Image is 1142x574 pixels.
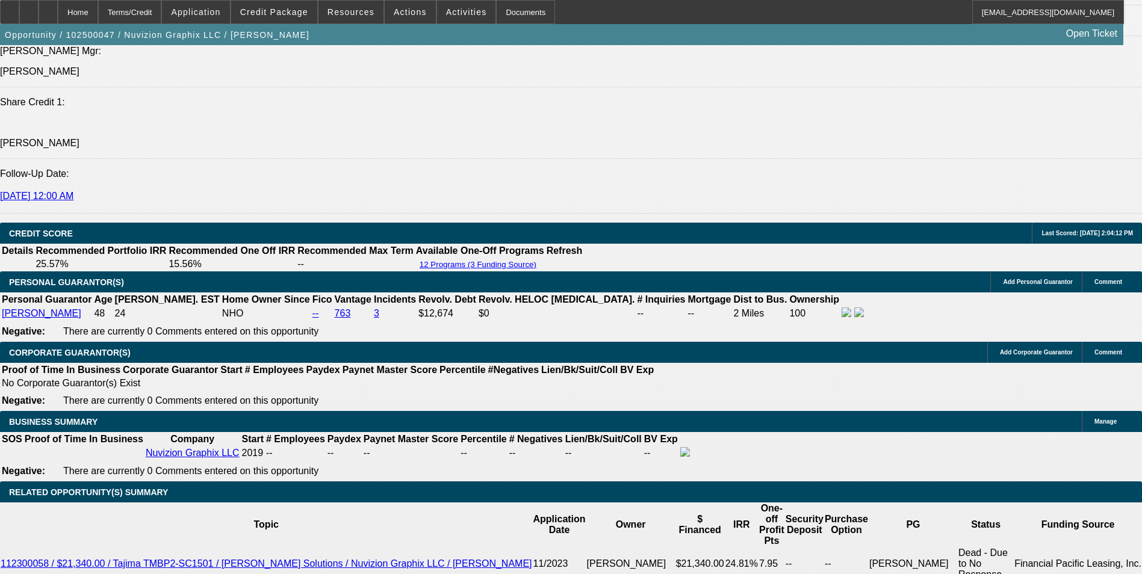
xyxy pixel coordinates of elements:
[171,7,220,17] span: Application
[2,294,92,304] b: Personal Guarantor
[637,294,685,304] b: # Inquiries
[854,307,864,317] img: linkedin-icon.png
[644,446,678,460] td: --
[327,7,374,17] span: Resources
[680,447,690,457] img: facebook-icon.png
[318,1,383,23] button: Resources
[461,434,506,444] b: Percentile
[9,417,98,427] span: BUSINESS SUMMARY
[842,307,851,317] img: facebook-icon.png
[1094,279,1122,285] span: Comment
[327,446,362,460] td: --
[9,229,73,238] span: CREDIT SCORE
[2,466,45,476] b: Negative:
[488,365,539,375] b: #Negatives
[546,245,583,257] th: Refresh
[461,448,506,458] div: --
[220,365,242,375] b: Start
[335,294,371,304] b: Vantage
[1000,349,1073,356] span: Add Corporate Guarantor
[335,308,351,318] a: 763
[9,487,168,497] span: RELATED OPPORTUNITY(S) SUMMARY
[374,294,416,304] b: Incidents
[63,466,318,476] span: There are currently 0 Comments entered on this opportunity
[733,307,788,320] td: 2 Miles
[146,448,240,458] a: Nuvizion Graphix LLC
[789,307,840,320] td: 100
[242,434,264,444] b: Start
[114,307,220,320] td: 24
[240,7,308,17] span: Credit Package
[759,502,785,547] th: One-off Profit Pts
[364,434,458,444] b: Paynet Master Score
[266,434,325,444] b: # Employees
[869,502,958,547] th: PG
[327,434,361,444] b: Paydex
[297,258,414,270] td: --
[1,433,23,445] th: SOS
[245,365,304,375] b: # Employees
[789,294,839,304] b: Ownership
[312,294,332,304] b: Fico
[9,277,124,287] span: PERSONAL GUARANTOR(S)
[266,448,273,458] span: --
[94,294,112,304] b: Age
[1,364,121,376] th: Proof of Time In Business
[364,448,458,458] div: --
[479,294,635,304] b: Revolv. HELOC [MEDICAL_DATA].
[565,446,642,460] td: --
[1,377,659,389] td: No Corporate Guarantor(s) Exist
[785,502,824,547] th: Security Deposit
[63,326,318,336] span: There are currently 0 Comments entered on this opportunity
[446,7,487,17] span: Activities
[1014,502,1142,547] th: Funding Source
[123,365,218,375] b: Corporate Guarantor
[533,502,586,547] th: Application Date
[385,1,436,23] button: Actions
[437,1,496,23] button: Activities
[9,348,131,357] span: CORPORATE GUARANTOR(S)
[509,448,563,458] div: --
[1003,279,1073,285] span: Add Personal Guarantor
[1041,230,1133,236] span: Last Scored: [DATE] 2:04:12 PM
[115,294,220,304] b: [PERSON_NAME]. EST
[958,502,1014,547] th: Status
[168,258,296,270] td: 15.56%
[675,502,725,547] th: $ Financed
[636,307,686,320] td: --
[312,308,319,318] a: --
[734,294,787,304] b: Dist to Bus.
[241,446,264,460] td: 2019
[415,245,545,257] th: Available One-Off Programs
[620,365,654,375] b: BV Exp
[418,307,477,320] td: $12,674
[63,395,318,406] span: There are currently 0 Comments entered on this opportunity
[93,307,113,320] td: 48
[2,395,45,406] b: Negative:
[824,502,869,547] th: Purchase Option
[35,258,167,270] td: 25.57%
[1061,23,1122,44] a: Open Ticket
[162,1,229,23] button: Application
[343,365,437,375] b: Paynet Master Score
[478,307,636,320] td: $0
[24,433,144,445] th: Proof of Time In Business
[1,245,34,257] th: Details
[565,434,642,444] b: Lien/Bk/Suit/Coll
[687,307,732,320] td: --
[297,245,414,257] th: Recommended Max Term
[374,308,379,318] a: 3
[644,434,678,444] b: BV Exp
[222,307,311,320] td: NHO
[394,7,427,17] span: Actions
[586,502,675,547] th: Owner
[2,326,45,336] b: Negative:
[2,308,81,318] a: [PERSON_NAME]
[1,558,532,569] a: 112300058 / $21,340.00 / Tajima TMBP2-SC1501 / [PERSON_NAME] Solutions / Nuvizion Graphix LLC / [...
[725,502,759,547] th: IRR
[416,259,540,270] button: 12 Programs (3 Funding Source)
[688,294,731,304] b: Mortgage
[168,245,296,257] th: Recommended One Off IRR
[418,294,476,304] b: Revolv. Debt
[1094,418,1117,425] span: Manage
